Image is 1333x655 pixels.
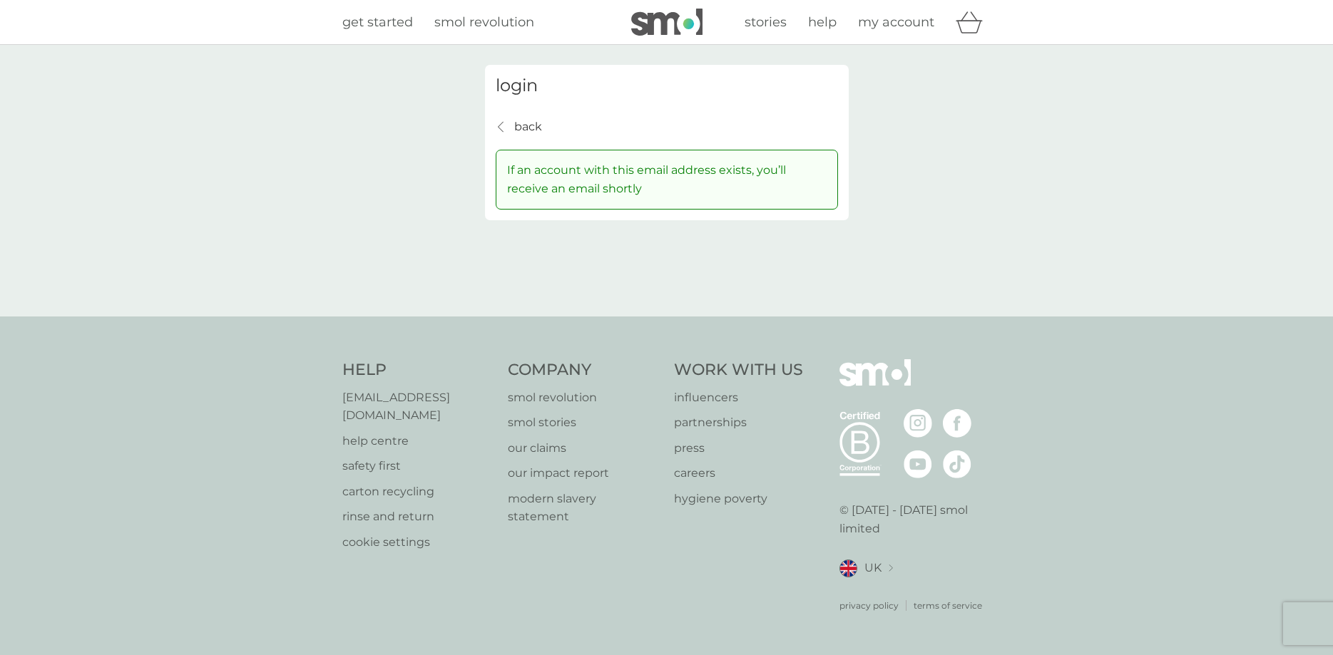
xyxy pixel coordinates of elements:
[342,483,494,501] a: carton recycling
[674,439,803,458] a: press
[674,359,803,381] h4: Work With Us
[839,599,899,612] a: privacy policy
[508,359,660,381] h4: Company
[342,507,494,526] a: rinse and return
[858,14,934,30] span: my account
[342,533,494,552] a: cookie settings
[808,14,837,30] span: help
[631,9,703,36] img: smol
[956,8,991,36] div: basket
[889,564,893,572] img: select a new location
[914,599,982,612] a: terms of service
[904,450,932,478] img: visit the smol Youtube page
[342,388,494,425] a: [EMAIL_ADDRESS][DOMAIN_NAME]
[864,559,882,577] span: UK
[508,413,660,432] a: smol stories
[943,450,971,478] img: visit the smol Tiktok page
[508,464,660,483] a: our impact report
[496,76,838,96] h3: login
[674,464,803,483] a: careers
[745,14,787,30] span: stories
[858,12,934,33] a: my account
[674,388,803,407] a: influencers
[508,388,660,407] a: smol revolution
[514,118,542,136] p: back
[839,559,857,577] img: UK flag
[808,12,837,33] a: help
[342,14,413,30] span: get started
[507,161,827,197] p: If an account with this email address exists, you’ll receive an email shortly
[674,413,803,432] a: partnerships
[508,439,660,458] a: our claims
[342,12,413,33] a: get started
[342,457,494,475] a: safety first
[342,432,494,450] a: help centre
[434,12,534,33] a: smol revolution
[508,490,660,526] a: modern slavery statement
[904,409,932,438] img: visit the smol Instagram page
[943,409,971,438] img: visit the smol Facebook page
[342,359,494,381] h4: Help
[839,501,991,537] p: © [DATE] - [DATE] smol limited
[745,12,787,33] a: stories
[839,359,911,408] img: smol
[674,490,803,508] a: hygiene poverty
[434,14,534,30] span: smol revolution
